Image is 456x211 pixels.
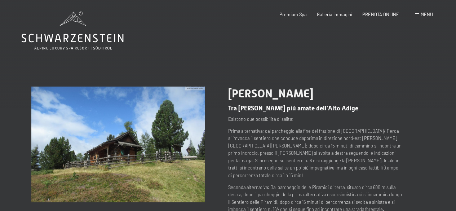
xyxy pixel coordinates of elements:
[228,105,358,112] span: Tra [PERSON_NAME] più amate dell'Alto Adige
[317,12,352,17] a: Galleria immagini
[362,12,399,17] a: PRENOTA ONLINE
[228,115,402,123] p: Esistono due possibilitá di salita:
[158,123,213,130] span: Consenso marketing*
[228,127,402,179] p: Prima alternativa: dal parcheggio alla fine del frazione di [GEOGRAPHIC_DATA]/ Perca si imvocca i...
[279,12,307,17] a: Premium Spa
[228,87,314,100] span: [PERSON_NAME]
[31,87,205,202] img: Malga Gönner
[421,12,433,17] span: Menu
